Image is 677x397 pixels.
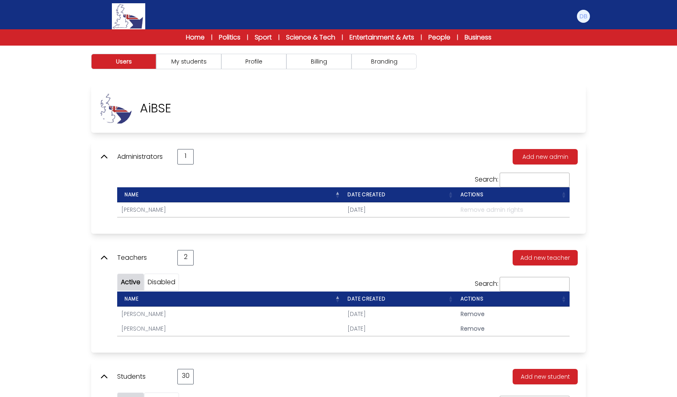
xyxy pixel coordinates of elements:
img: DlEcwCF8WjoG1veoIFAANrTkIeJhOdJOWlQvA5Vi.jpg [99,92,132,125]
span: | [457,33,458,42]
a: Science & Tech [286,33,335,42]
span: Name [121,191,138,198]
div: 2 [177,250,194,265]
button: Add new student [513,369,578,384]
button: Profile [221,54,286,69]
span: | [247,33,248,42]
img: Logo [112,3,145,29]
span: Remove [461,310,485,318]
td: [PERSON_NAME] [117,202,343,217]
div: 1 [177,149,194,165]
img: Danny Bernardo [577,10,590,23]
a: Politics [219,33,240,42]
p: Administrators [117,152,169,162]
p: Students [117,372,169,382]
button: My students [156,54,221,69]
a: [PERSON_NAME] [121,310,166,318]
td: [DATE] [343,202,456,217]
input: Search: [500,277,570,292]
button: Add new teacher [513,250,578,265]
a: Sport [255,33,272,42]
label: Search: [475,279,570,288]
span: | [278,33,280,42]
a: Home [186,33,205,42]
a: People [428,33,450,42]
input: Search: [500,173,570,187]
div: 30 [177,369,194,384]
button: Users [91,54,156,69]
a: Add new student [506,372,578,381]
th: Name : activate to sort column descending [117,187,343,202]
th: Date created : activate to sort column ascending [343,187,456,202]
span: Name [121,295,138,302]
span: | [342,33,343,42]
button: Branding [352,54,417,69]
a: Business [465,33,491,42]
p: Teachers [117,253,169,263]
a: [PERSON_NAME] [121,325,166,333]
label: Search: [475,175,570,184]
a: Add new teacher [506,253,578,262]
span: | [211,33,212,42]
span: Remove [461,325,485,333]
th: Actions : activate to sort column ascending [456,292,570,307]
td: [DATE] [343,307,456,321]
a: Entertainment & Arts [349,33,414,42]
th: Name : activate to sort column descending [117,292,343,307]
a: Logo [86,3,171,29]
td: [DATE] [343,321,456,336]
p: AiBSE [140,101,171,116]
a: Add new admin [506,152,578,161]
span: | [421,33,422,42]
button: Billing [286,54,352,69]
span: Remove admin rights [461,206,523,214]
th: Actions : activate to sort column ascending [456,187,570,202]
th: Date created : activate to sort column ascending [343,292,456,307]
button: Add new admin [513,149,578,165]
